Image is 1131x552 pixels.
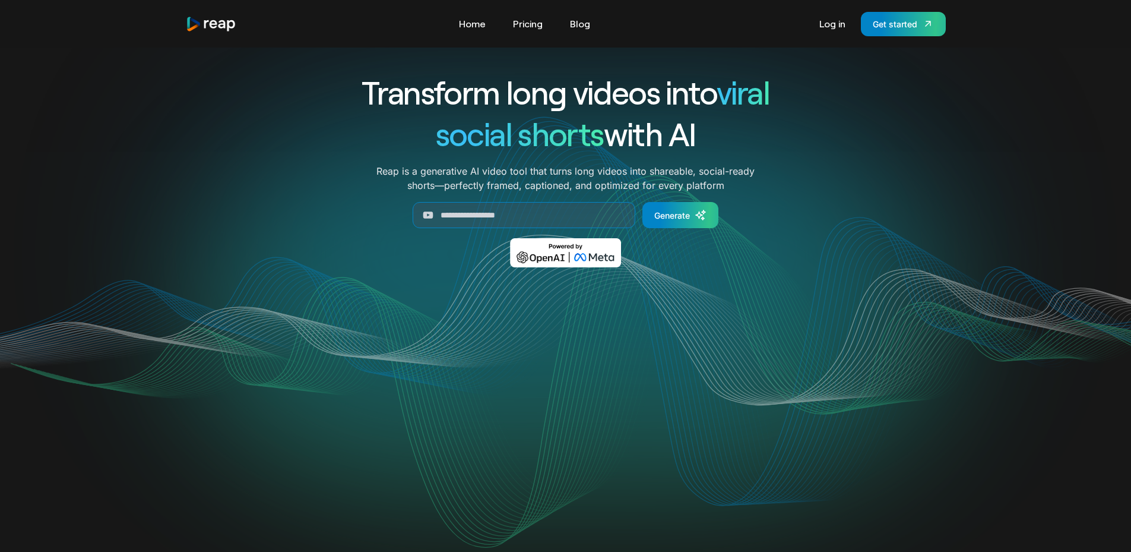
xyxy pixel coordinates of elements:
[507,14,549,33] a: Pricing
[186,16,237,32] a: home
[376,164,755,193] p: Reap is a generative AI video tool that turns long videos into shareable, social-ready shorts—per...
[319,71,813,113] h1: Transform long videos into
[654,209,690,222] div: Generate
[642,202,718,228] a: Generate
[861,12,946,36] a: Get started
[813,14,851,33] a: Log in
[319,202,813,228] form: Generate Form
[327,285,804,524] video: Your browser does not support the video tag.
[510,238,621,267] img: Powered by OpenAI & Meta
[873,18,917,30] div: Get started
[186,16,237,32] img: reap logo
[564,14,596,33] a: Blog
[453,14,492,33] a: Home
[319,113,813,154] h1: with AI
[436,114,604,153] span: social shorts
[717,72,769,111] span: viral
